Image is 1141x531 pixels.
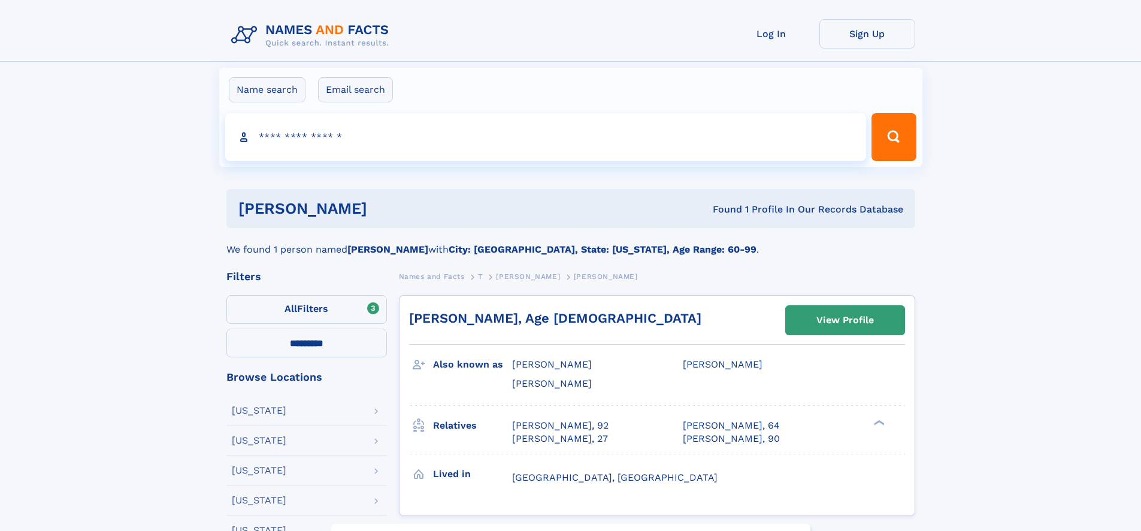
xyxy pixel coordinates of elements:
[433,354,512,375] h3: Also known as
[399,269,465,284] a: Names and Facts
[512,472,718,483] span: [GEOGRAPHIC_DATA], [GEOGRAPHIC_DATA]
[478,269,483,284] a: T
[512,419,609,432] a: [PERSON_NAME], 92
[226,19,399,51] img: Logo Names and Facts
[724,19,819,48] a: Log In
[683,432,780,445] a: [PERSON_NAME], 90
[232,466,286,475] div: [US_STATE]
[226,372,387,383] div: Browse Locations
[225,113,867,161] input: search input
[226,271,387,282] div: Filters
[449,244,756,255] b: City: [GEOGRAPHIC_DATA], State: [US_STATE], Age Range: 60-99
[871,418,885,426] div: ❯
[871,113,916,161] button: Search Button
[238,201,540,216] h1: [PERSON_NAME]
[683,359,762,370] span: [PERSON_NAME]
[574,272,638,281] span: [PERSON_NAME]
[496,272,560,281] span: [PERSON_NAME]
[226,228,915,257] div: We found 1 person named with .
[512,432,608,445] a: [PERSON_NAME], 27
[347,244,428,255] b: [PERSON_NAME]
[232,406,286,415] div: [US_STATE]
[683,419,780,432] a: [PERSON_NAME], 64
[496,269,560,284] a: [PERSON_NAME]
[409,311,701,326] a: [PERSON_NAME], Age [DEMOGRAPHIC_DATA]
[786,306,904,335] a: View Profile
[318,77,393,102] label: Email search
[816,307,874,334] div: View Profile
[285,303,297,314] span: All
[433,415,512,436] h3: Relatives
[232,436,286,445] div: [US_STATE]
[512,378,592,389] span: [PERSON_NAME]
[433,464,512,484] h3: Lived in
[478,272,483,281] span: T
[540,203,903,216] div: Found 1 Profile In Our Records Database
[819,19,915,48] a: Sign Up
[229,77,305,102] label: Name search
[232,496,286,505] div: [US_STATE]
[226,295,387,324] label: Filters
[512,359,592,370] span: [PERSON_NAME]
